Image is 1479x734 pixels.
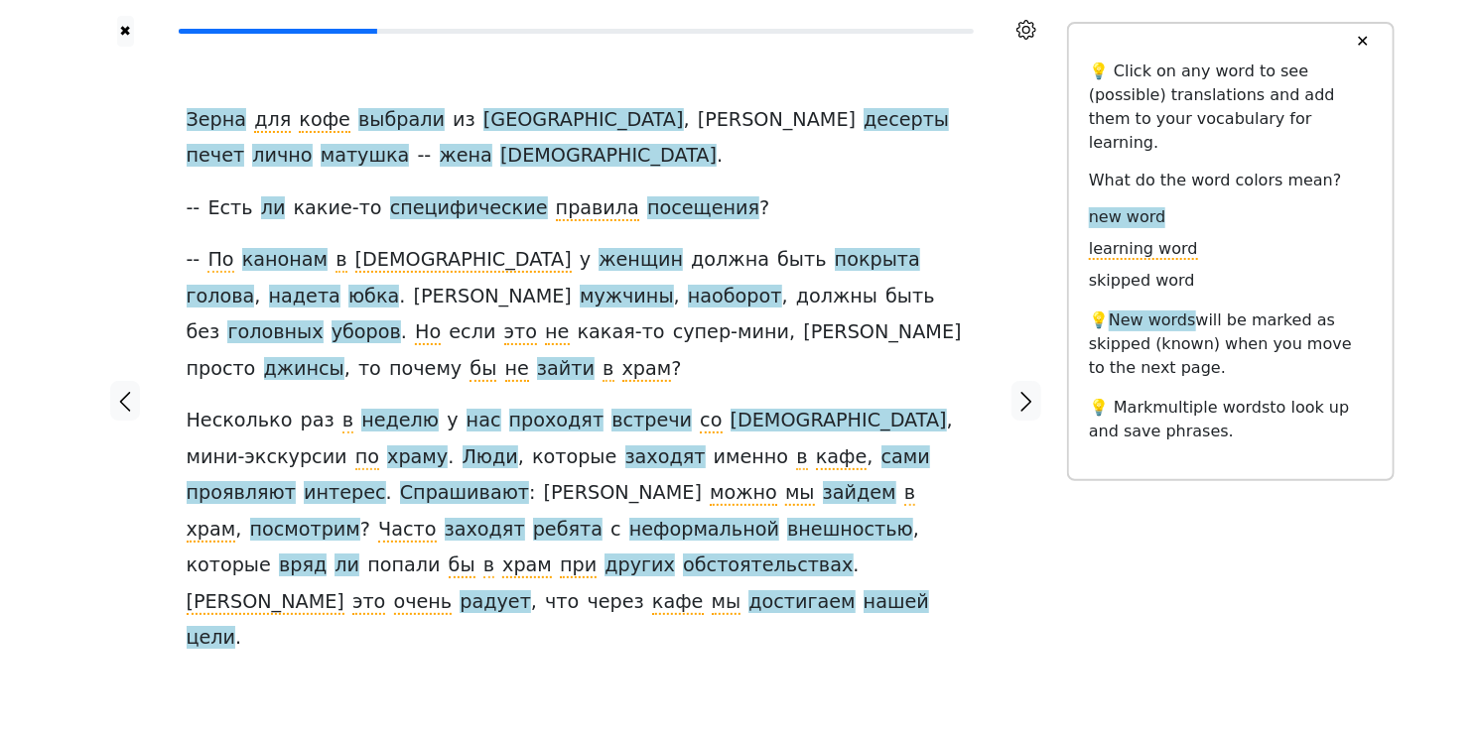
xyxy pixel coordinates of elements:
span: которые [532,445,616,470]
span: . [399,285,405,309]
span: при [560,553,597,578]
span: нашей [864,590,929,615]
span: которые [187,553,271,578]
span: , [684,108,690,133]
span: с [610,518,621,543]
span: [PERSON_NAME] [544,481,702,504]
span: со [700,409,722,433]
span: выбрали [358,108,445,133]
span: . [448,445,454,470]
span: головных [227,320,323,345]
span: уборов [332,320,401,345]
span: ребята [533,518,603,543]
span: learning word [1089,239,1198,260]
span: храм [622,357,672,382]
span: храм [187,518,236,543]
span: . [854,553,860,578]
span: нас [467,409,501,433]
span: Люди [463,445,518,470]
span: должны [796,285,877,309]
span: интерес [304,481,386,506]
span: Часто [378,518,436,543]
span: new word [1089,207,1165,228]
span: [DEMOGRAPHIC_DATA] [731,409,947,433]
span: [PERSON_NAME] [803,320,961,343]
span: ? [759,196,769,221]
button: ✖ [117,16,134,47]
span: радует [460,590,531,615]
span: просто [187,357,256,382]
span: не [545,320,569,345]
span: [PERSON_NAME] [414,285,572,307]
span: цели [187,626,236,651]
span: раз [301,409,335,431]
span: мужчины [580,285,674,309]
span: зайдем [823,481,896,506]
span: какие-то [294,196,382,221]
span: какая-то [578,320,665,345]
span: в [336,248,346,273]
span: специфические [390,196,548,221]
span: , [913,518,919,543]
span: для [254,108,291,133]
span: правила [556,196,639,221]
span: [PERSON_NAME] [187,590,344,615]
span: посещения [647,196,759,221]
span: должна [691,248,769,273]
span: из [453,108,475,133]
span: , [674,285,680,309]
span: [DEMOGRAPHIC_DATA] [500,144,717,169]
span: наоборот [688,285,782,309]
span: ли [335,553,359,578]
span: лично [252,144,312,169]
span: храм [502,553,552,578]
span: проявляют [187,481,296,506]
span: быть [885,285,934,309]
span: посмотрим [250,518,360,543]
span: в [483,553,494,578]
span: ? [360,518,370,543]
span: супер-мини [673,320,789,345]
span: . [401,320,407,345]
span: , [947,409,953,433]
span: у [580,248,591,271]
span: что [545,590,579,615]
span: кафе [652,590,704,615]
span: ли [261,196,286,221]
span: печет [187,144,245,169]
span: , [531,590,537,615]
span: жена [440,144,492,169]
span: это [504,320,537,345]
span: джинсы [264,357,344,382]
button: ✕ [1344,24,1381,60]
span: надета [269,285,340,309]
span: . [386,481,392,506]
span: New words [1109,310,1196,331]
span: Спрашивают [400,481,529,506]
span: обстоятельствах [683,553,853,578]
span: по [355,445,379,470]
span: Есть [207,196,252,221]
span: -- [418,144,432,169]
span: проходят [509,409,605,433]
span: без [187,320,220,345]
span: не [505,357,529,382]
span: , [344,357,350,382]
span: в [796,445,807,470]
span: неформальной [629,518,779,543]
span: мы [712,590,741,615]
span: , [789,320,795,345]
span: почему [389,357,462,380]
span: встречи [611,409,692,433]
span: юбка [348,285,399,309]
p: 💡 Mark to look up and save phrases. [1089,396,1373,443]
p: 💡 Click on any word to see (possible) translations and add them to your vocabulary for learning. [1089,60,1373,155]
span: голова [187,285,255,309]
span: это [352,590,385,615]
span: десерты [864,108,949,133]
span: , [782,285,788,309]
span: именно [714,445,789,470]
span: , [235,518,241,543]
span: мини-экскурсии [187,445,347,470]
span: очень [394,590,453,615]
